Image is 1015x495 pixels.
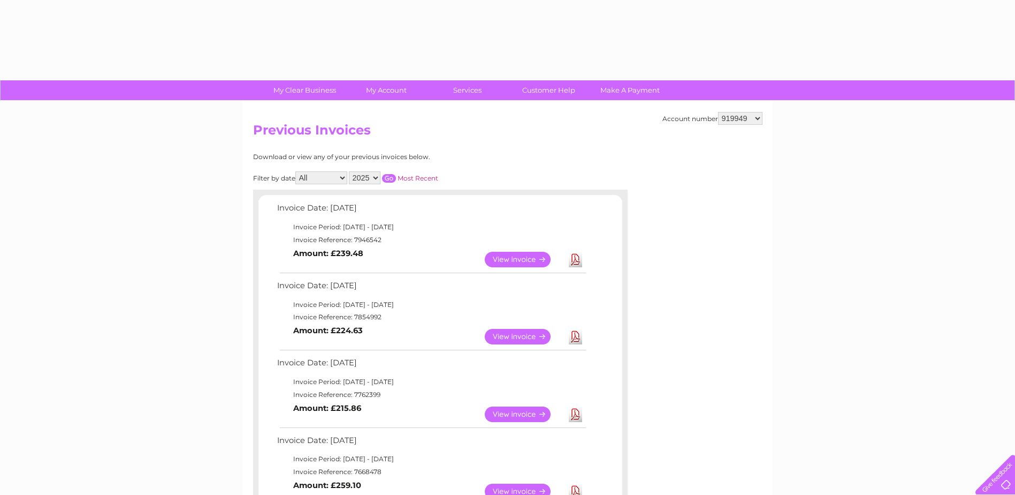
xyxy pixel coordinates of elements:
[274,298,587,311] td: Invoice Period: [DATE] - [DATE]
[662,112,762,125] div: Account number
[261,80,349,100] a: My Clear Business
[293,326,363,335] b: Amount: £224.63
[569,329,582,344] a: Download
[505,80,593,100] a: Customer Help
[485,252,563,267] a: View
[274,234,587,246] td: Invoice Reference: 7946542
[293,481,361,490] b: Amount: £259.10
[274,388,587,401] td: Invoice Reference: 7762399
[274,356,587,376] td: Invoice Date: [DATE]
[274,433,587,453] td: Invoice Date: [DATE]
[274,466,587,478] td: Invoice Reference: 7668478
[293,403,361,413] b: Amount: £215.86
[274,376,587,388] td: Invoice Period: [DATE] - [DATE]
[423,80,512,100] a: Services
[569,252,582,267] a: Download
[485,329,563,344] a: View
[274,453,587,466] td: Invoice Period: [DATE] - [DATE]
[569,407,582,422] a: Download
[586,80,674,100] a: Make A Payment
[485,407,563,422] a: View
[293,249,363,258] b: Amount: £239.48
[253,171,534,184] div: Filter by date
[342,80,430,100] a: My Account
[253,123,762,143] h2: Previous Invoices
[398,174,438,182] a: Most Recent
[274,279,587,298] td: Invoice Date: [DATE]
[274,201,587,221] td: Invoice Date: [DATE]
[274,311,587,324] td: Invoice Reference: 7854992
[253,153,534,161] div: Download or view any of your previous invoices below.
[274,221,587,234] td: Invoice Period: [DATE] - [DATE]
